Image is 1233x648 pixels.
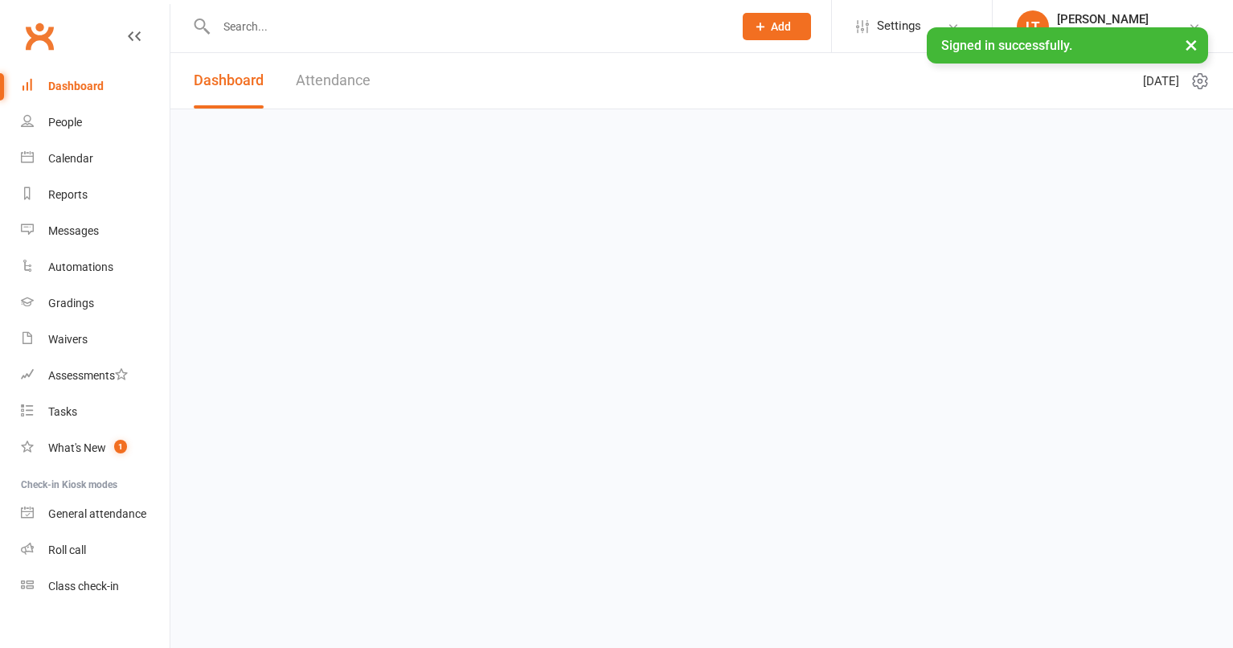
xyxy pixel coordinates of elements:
[211,15,722,38] input: Search...
[771,20,791,33] span: Add
[21,568,170,605] a: Class kiosk mode
[48,297,94,310] div: Gradings
[1017,10,1049,43] div: LT
[48,369,128,382] div: Assessments
[21,68,170,105] a: Dashboard
[21,358,170,394] a: Assessments
[48,152,93,165] div: Calendar
[114,440,127,453] span: 1
[877,8,921,44] span: Settings
[1057,12,1149,27] div: [PERSON_NAME]
[1143,72,1179,91] span: [DATE]
[21,105,170,141] a: People
[21,322,170,358] a: Waivers
[21,496,170,532] a: General attendance kiosk mode
[48,80,104,92] div: Dashboard
[48,188,88,201] div: Reports
[194,53,264,109] a: Dashboard
[48,543,86,556] div: Roll call
[1177,27,1206,62] button: ×
[21,285,170,322] a: Gradings
[743,13,811,40] button: Add
[48,580,119,593] div: Class check-in
[48,260,113,273] div: Automations
[21,430,170,466] a: What's New1
[21,532,170,568] a: Roll call
[941,38,1072,53] span: Signed in successfully.
[48,116,82,129] div: People
[21,249,170,285] a: Automations
[48,333,88,346] div: Waivers
[296,53,371,109] a: Attendance
[21,394,170,430] a: Tasks
[21,213,170,249] a: Messages
[21,141,170,177] a: Calendar
[48,405,77,418] div: Tasks
[48,507,146,520] div: General attendance
[1057,27,1149,41] div: Excel Martial Arts
[21,177,170,213] a: Reports
[19,16,59,56] a: Clubworx
[48,224,99,237] div: Messages
[48,441,106,454] div: What's New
